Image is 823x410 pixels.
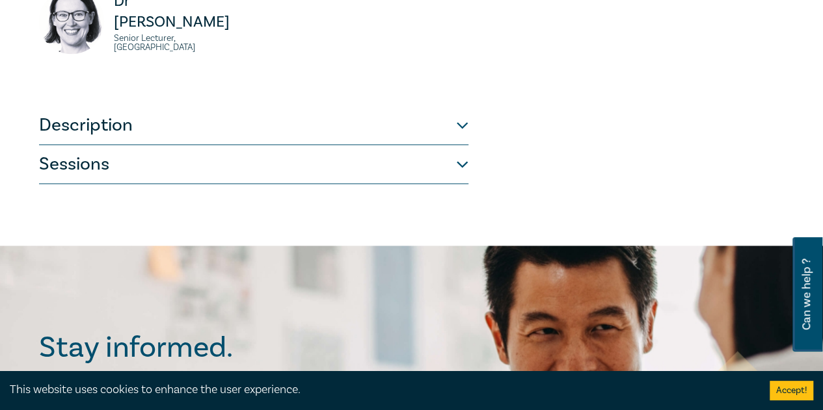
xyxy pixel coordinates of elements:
[39,331,346,365] h2: Stay informed.
[39,145,468,184] button: Sessions
[39,106,468,145] button: Description
[770,381,813,400] button: Accept cookies
[10,381,750,398] div: This website uses cookies to enhance the user experience.
[800,245,813,344] span: Can we help ?
[114,34,246,52] small: Senior Lecturer, [GEOGRAPHIC_DATA]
